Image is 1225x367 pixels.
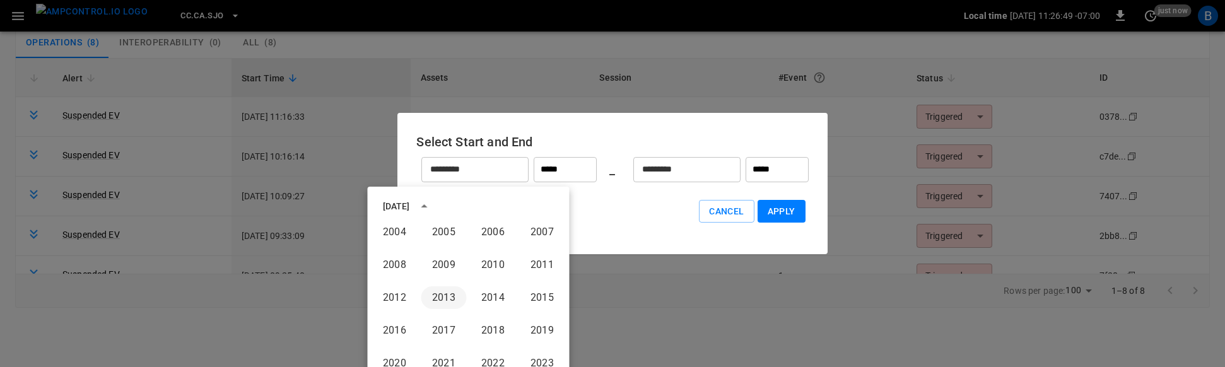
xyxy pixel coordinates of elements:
[471,221,516,243] button: 2006
[372,221,418,243] button: 2004
[471,319,516,342] button: 2018
[520,286,565,309] button: 2015
[372,319,418,342] button: 2016
[471,286,516,309] button: 2014
[520,253,565,276] button: 2011
[416,132,808,152] h6: Select Start and End
[421,221,467,243] button: 2005
[421,253,467,276] button: 2009
[699,200,754,223] button: Cancel
[372,253,418,276] button: 2008
[520,319,565,342] button: 2019
[758,200,806,223] button: Apply
[609,160,615,180] h6: _
[520,221,565,243] button: 2007
[471,253,516,276] button: 2010
[421,286,467,309] button: 2013
[372,286,418,309] button: 2012
[413,195,435,217] button: year view is open, switch to calendar view
[421,319,467,342] button: 2017
[383,200,410,213] div: [DATE]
